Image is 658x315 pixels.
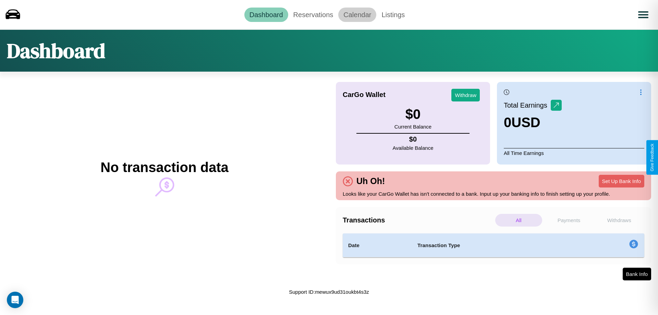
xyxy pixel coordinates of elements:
button: Bank Info [623,268,651,280]
button: Set Up Bank Info [599,175,644,187]
a: Reservations [288,8,339,22]
h4: Uh Oh! [353,176,388,186]
h1: Dashboard [7,37,105,65]
a: Dashboard [244,8,288,22]
p: Current Balance [394,122,431,131]
h4: $ 0 [393,135,434,143]
button: Open menu [634,5,653,24]
a: Listings [376,8,410,22]
h3: 0 USD [504,115,562,130]
div: Open Intercom Messenger [7,292,23,308]
div: Give Feedback [650,144,655,171]
h2: No transaction data [100,160,228,175]
h4: CarGo Wallet [343,91,386,99]
button: Withdraw [451,89,480,101]
p: Withdraws [596,214,643,227]
a: Calendar [338,8,376,22]
h4: Transaction Type [417,241,573,250]
h4: Transactions [343,216,493,224]
p: Support ID: mewux9ud31oukbt4s3z [289,287,369,296]
p: Looks like your CarGo Wallet has isn't connected to a bank. Input up your banking info to finish ... [343,189,644,198]
p: Payments [546,214,593,227]
p: All [495,214,542,227]
h3: $ 0 [394,107,431,122]
h4: Date [348,241,406,250]
table: simple table [343,233,644,257]
p: Total Earnings [504,99,551,111]
p: All Time Earnings [504,148,644,158]
p: Available Balance [393,143,434,153]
